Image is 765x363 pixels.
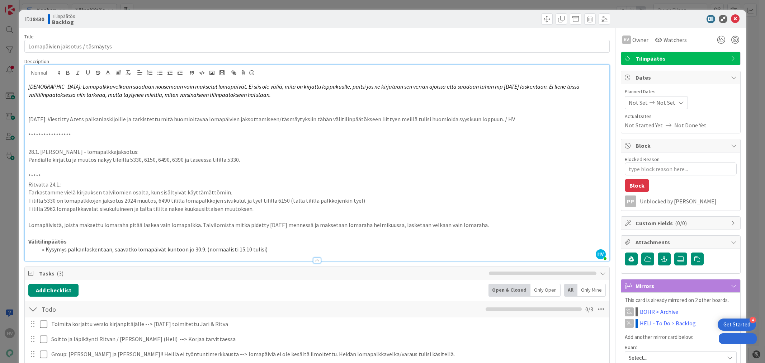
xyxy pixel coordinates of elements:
[28,180,605,189] p: Ritvalta 24.1.:
[24,40,609,53] input: type card name here...
[37,245,605,254] li: Kysymys palkanlaskentaan, saavatko lomapäivät kuntoon jo 30.9. (normaalisti 15.10 tulisi)
[30,15,44,23] b: 18430
[28,148,605,156] p: 28.1. [PERSON_NAME] - lomapalkkajaksotus:
[564,284,577,297] div: All
[625,88,737,95] span: Planned Dates
[636,238,727,246] span: Attachments
[664,36,687,44] span: Watchers
[57,270,63,277] span: ( 3 )
[636,219,727,227] span: Custom Fields
[585,305,593,313] span: 0 / 3
[39,269,485,278] span: Tasks
[625,296,737,305] p: This card is already mirrored on 2 other boards.
[632,36,648,44] span: Owner
[530,284,561,297] div: Only Open
[596,249,606,259] span: HV
[577,284,606,297] div: Only Mine
[52,13,75,19] span: Tilinpäätös
[51,350,604,358] p: Group: [PERSON_NAME] ja [PERSON_NAME]!! Heillä ei työntuntimerkkausta --> lomapäiviä ei ole kesäl...
[640,319,696,327] a: HELI - To Do > Backlog
[28,156,605,164] p: Pandialle kirjattu ja muutos näkyy tileillä 5330, 6150, 6490, 6390 ja taseessa tilillä 5330.
[636,141,727,150] span: Block
[625,333,737,341] p: Add another mirror card below:
[625,156,660,162] label: Blocked Reason
[750,317,756,323] div: 4
[625,345,638,350] span: Board
[28,238,67,245] strong: Välitilinpäätös
[625,113,737,120] span: Actual Dates
[718,319,756,331] div: Open Get Started checklist, remaining modules: 4
[674,121,707,129] span: Not Done Yet
[28,221,605,229] p: Lomapäivistä, joista maksettu lomaraha pitää laskea vain lomapalkka. Talvilomista mitkä pidetty [...
[675,220,687,227] span: ( 0/0 )
[636,54,727,63] span: Tilinpäätös
[24,58,49,65] span: Description
[622,36,631,44] div: HV
[24,33,34,40] label: Title
[488,284,530,297] div: Open & Closed
[636,73,727,82] span: Dates
[656,98,675,107] span: Not Set
[51,335,604,343] p: Soitto ja läpikäynti Ritvan / [PERSON_NAME] (Heli) --> Korjaa tarvittaessa
[24,15,44,23] span: ID
[723,321,750,328] div: Get Started
[28,83,581,98] em: [DEMOGRAPHIC_DATA]: Lomapalkkavelkaan saadaan nousemaan vain maksetut lomapäivät. Ei siis ole väl...
[39,303,200,316] input: Add Checklist...
[640,307,678,316] a: BOHR > Archive
[629,353,721,363] span: Select...
[636,282,727,290] span: Mirrors
[28,188,605,197] p: Tarkastamme vielä kirjauksen talvilomien osalta, kun sisältyivät käyttämättömiin.
[52,19,75,25] b: Backlog
[28,205,605,213] p: Tilillä 2962 lomapalkkavelat sivukuluineen ja tältä tililtä näkee kuukausittaisen muutoksen.
[629,98,648,107] span: Not Set
[640,198,737,204] div: Unblocked by [PERSON_NAME]
[28,115,605,123] p: [DATE]: Viestitty Azets palkanlaskijoille ja tarkistettu mitä huomioitavaa lomapäivien jaksottami...
[625,121,663,129] span: Not Started Yet
[625,195,636,207] div: PP
[51,320,604,328] p: Toimita korjattu versio kirjanpitäjälle --> [DATE] toimitettu Jari & Ritva
[625,179,649,192] button: Block
[28,197,605,205] p: Tilillä 5330 on lomapalkkojen jaksotus 2024 muutos, 6490 tilillä lomapalkkojen sivukulut ja tyel ...
[28,284,79,297] button: Add Checklist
